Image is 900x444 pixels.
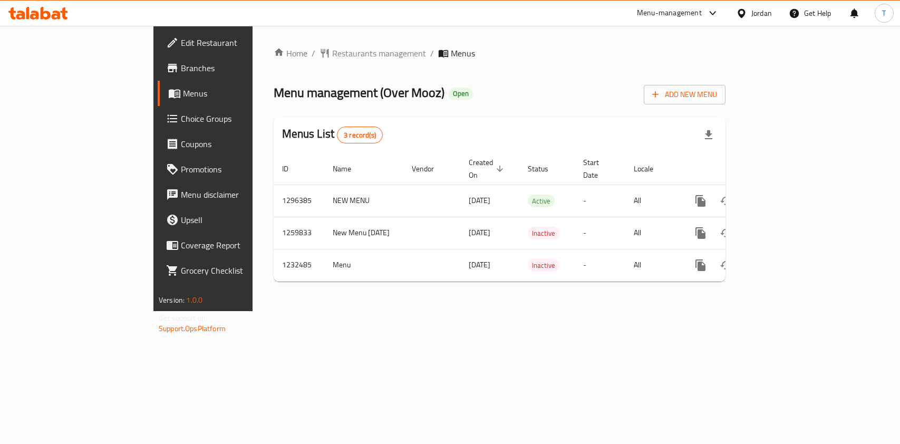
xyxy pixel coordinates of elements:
span: Vendor [412,162,448,175]
span: Status [528,162,562,175]
li: / [312,47,315,60]
td: All [625,185,680,217]
span: Edit Restaurant [181,36,295,49]
span: [DATE] [469,258,490,272]
span: [DATE] [469,194,490,207]
td: New Menu [DATE] [324,217,403,249]
a: Coverage Report [158,233,304,258]
td: NEW MENU [324,185,403,217]
span: Menus [451,47,475,60]
span: Get support on: [159,311,207,325]
td: - [575,185,625,217]
span: Menu management ( Over Mooz ) [274,81,444,104]
td: - [575,249,625,281]
button: more [688,188,713,214]
span: Add New Menu [652,88,717,101]
td: All [625,249,680,281]
a: Coupons [158,131,304,157]
table: enhanced table [274,153,798,282]
span: Locale [634,162,667,175]
span: Branches [181,62,295,74]
span: Coupons [181,138,295,150]
a: Menus [158,81,304,106]
span: [DATE] [469,226,490,239]
span: Promotions [181,163,295,176]
span: Name [333,162,365,175]
a: Promotions [158,157,304,182]
a: Restaurants management [320,47,426,60]
a: Menu disclaimer [158,182,304,207]
span: Version: [159,293,185,307]
span: Restaurants management [332,47,426,60]
td: Menu [324,249,403,281]
li: / [430,47,434,60]
div: Export file [696,122,721,148]
button: Change Status [713,220,739,246]
a: Upsell [158,207,304,233]
span: Menus [183,87,295,100]
span: Inactive [528,259,559,272]
div: Jordan [751,7,772,19]
span: Upsell [181,214,295,226]
td: - [575,217,625,249]
span: ID [282,162,302,175]
button: more [688,253,713,278]
span: Choice Groups [181,112,295,125]
a: Choice Groups [158,106,304,131]
button: Change Status [713,253,739,278]
button: Change Status [713,188,739,214]
td: All [625,217,680,249]
h2: Menus List [282,126,383,143]
span: Open [449,89,473,98]
span: Inactive [528,227,559,239]
a: Grocery Checklist [158,258,304,283]
a: Support.OpsPlatform [159,322,226,335]
div: Open [449,88,473,100]
a: Edit Restaurant [158,30,304,55]
div: Menu-management [637,7,702,20]
th: Actions [680,153,798,185]
span: 3 record(s) [337,130,382,140]
span: Coverage Report [181,239,295,252]
button: more [688,220,713,246]
span: Active [528,195,555,207]
div: Total records count [337,127,383,143]
span: Menu disclaimer [181,188,295,201]
button: Add New Menu [644,85,725,104]
a: Branches [158,55,304,81]
span: T [882,7,886,19]
span: Grocery Checklist [181,264,295,277]
nav: breadcrumb [274,47,725,60]
span: Created On [469,156,507,181]
span: Start Date [583,156,613,181]
span: 1.0.0 [186,293,202,307]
